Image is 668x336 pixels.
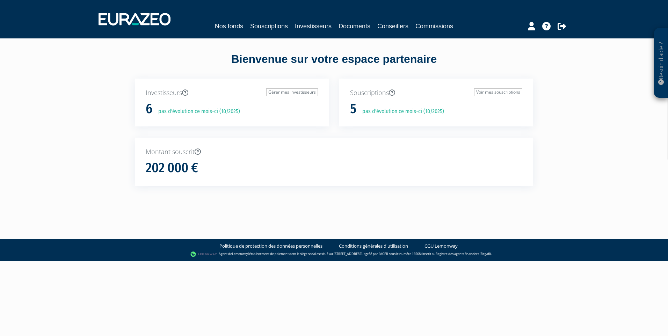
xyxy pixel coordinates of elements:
a: Nos fonds [215,21,243,31]
p: Investisseurs [146,88,318,97]
p: Souscriptions [350,88,522,97]
img: 1732889491-logotype_eurazeo_blanc_rvb.png [99,13,170,25]
img: logo-lemonway.png [190,251,217,258]
p: pas d'évolution ce mois-ci (10/2025) [153,108,240,116]
a: Investisseurs [295,21,332,31]
a: Registre des agents financiers (Regafi) [436,251,491,256]
a: Documents [339,21,370,31]
a: Conditions générales d'utilisation [339,243,408,249]
div: - Agent de (établissement de paiement dont le siège social est situé au [STREET_ADDRESS], agréé p... [7,251,661,258]
a: Commissions [415,21,453,31]
p: Besoin d'aide ? [657,32,665,95]
a: Souscriptions [250,21,288,31]
a: CGU Lemonway [424,243,458,249]
h1: 6 [146,102,152,116]
a: Politique de protection des données personnelles [219,243,322,249]
a: Conseillers [377,21,408,31]
p: Montant souscrit [146,147,522,156]
p: pas d'évolution ce mois-ci (10/2025) [357,108,444,116]
a: Gérer mes investisseurs [266,88,318,96]
a: Lemonway [232,251,248,256]
h1: 202 000 € [146,161,198,175]
div: Bienvenue sur votre espace partenaire [130,51,538,79]
a: Voir mes souscriptions [474,88,522,96]
h1: 5 [350,102,356,116]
